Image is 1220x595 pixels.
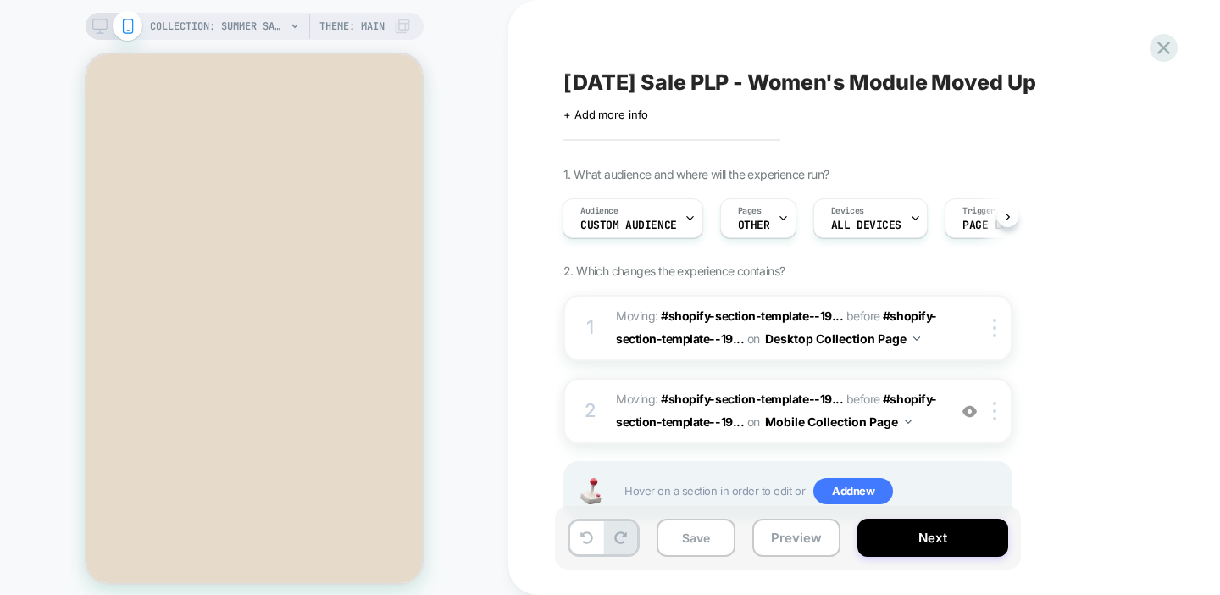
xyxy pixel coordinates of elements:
[661,309,843,323] span: #shopify-section-template--19...
[563,70,1036,95] span: [DATE] Sale PLP - Women's Module Moved Up
[738,205,762,217] span: Pages
[993,402,996,420] img: close
[582,394,599,428] div: 2
[993,319,996,337] img: close
[747,328,760,349] span: on
[616,388,939,434] span: Moving:
[150,13,286,40] span: COLLECTION: Summer Sale (Category)
[962,205,995,217] span: Trigger
[574,478,607,504] img: Joystick
[563,167,829,181] span: 1. What audience and where will the experience run?
[752,519,840,557] button: Preview
[831,205,864,217] span: Devices
[657,519,735,557] button: Save
[846,392,880,406] span: before
[624,478,1002,505] span: Hover on a section in order to edit or
[962,404,977,419] img: crossed eye
[319,13,385,40] span: Theme: MAIN
[846,309,880,323] span: before
[962,220,1020,231] span: Page Load
[765,326,920,351] button: Desktop Collection Page
[857,519,1008,557] button: Next
[580,205,618,217] span: Audience
[913,336,920,341] img: down arrow
[831,220,901,231] span: ALL DEVICES
[813,478,893,505] span: Add new
[563,108,648,121] span: + Add more info
[563,264,785,278] span: 2. Which changes the experience contains?
[905,420,912,424] img: down arrow
[661,392,843,406] span: #shopify-section-template--19...
[616,305,939,351] span: Moving:
[580,220,677,231] span: Custom Audience
[765,409,912,434] button: Mobile Collection Page
[582,311,599,345] div: 1
[747,411,760,432] span: on
[738,220,770,231] span: OTHER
